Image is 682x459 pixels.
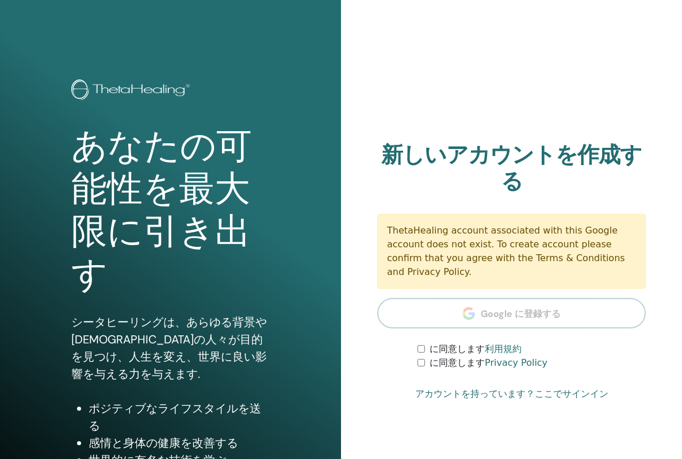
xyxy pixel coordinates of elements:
[485,343,522,354] a: 利用規約
[377,214,646,289] div: ThetaHealing account associated with this Google account does not exist. To create account please...
[377,142,646,194] h2: 新しいアカウントを作成する
[89,400,270,434] li: ポジティブなライフスタイルを送る
[430,356,547,370] label: に同意します
[89,434,270,452] li: 感情と身体の健康を改善する
[485,357,547,368] a: Privacy Policy
[71,125,270,297] h1: あなたの可能性を最大限に引き出す
[415,387,608,401] a: アカウントを持っています？ここでサインイン
[430,342,522,356] label: に同意します
[71,313,270,382] p: シータヒーリングは、あらゆる背景や[DEMOGRAPHIC_DATA]の人々が目的を見つけ、人生を変え、世界に良い影響を与える力を与えます.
